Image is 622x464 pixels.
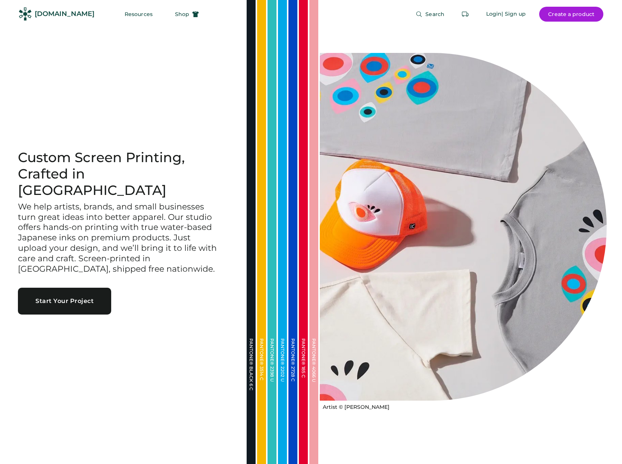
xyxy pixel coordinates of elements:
div: | Sign up [501,10,526,18]
button: Search [407,7,453,22]
div: PANTONE® 2398 U [270,338,274,413]
img: Rendered Logo - Screens [19,7,32,20]
div: Login [486,10,502,18]
div: PANTONE® 2202 U [280,338,285,413]
button: Create a product [539,7,603,22]
div: PANTONE® 185 C [301,338,306,413]
span: Shop [175,12,189,17]
div: PANTONE® 4066 U [312,338,316,413]
div: [DOMAIN_NAME] [35,9,94,19]
div: Artist © [PERSON_NAME] [323,404,390,411]
button: Retrieve an order [458,7,473,22]
a: Artist © [PERSON_NAME] [320,401,390,411]
button: Start Your Project [18,288,111,315]
div: PANTONE® 2728 C [291,338,295,413]
div: PANTONE® 3514 C [259,338,264,413]
h3: We help artists, brands, and small businesses turn great ideas into better apparel. Our studio of... [18,202,219,275]
button: Resources [116,7,162,22]
span: Search [425,12,444,17]
div: PANTONE® BLACK 6 C [249,338,253,413]
h1: Custom Screen Printing, Crafted in [GEOGRAPHIC_DATA] [18,149,229,199]
button: Shop [166,7,208,22]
